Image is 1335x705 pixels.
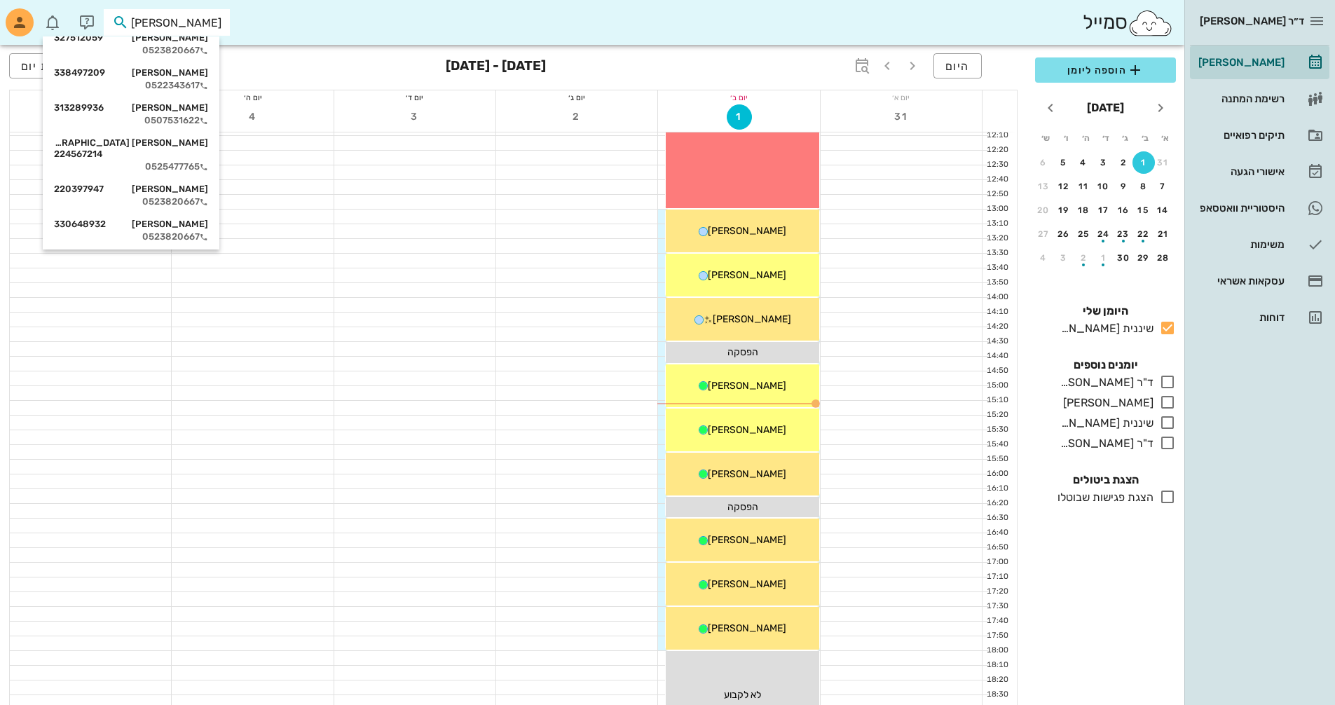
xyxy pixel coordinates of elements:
span: 313289936 [54,102,104,114]
div: היסטוריית וואטסאפ [1196,203,1285,214]
div: 17 [1093,205,1115,215]
a: דוחות [1190,301,1329,334]
button: 4 [240,104,266,130]
button: 27 [1032,223,1055,245]
span: 338497209 [54,67,105,78]
th: ב׳ [1136,126,1154,150]
button: 3 [402,104,427,130]
button: 5 [1053,151,1075,174]
th: א׳ [1156,126,1175,150]
button: 1 [727,104,752,130]
div: [PERSON_NAME] [1057,395,1153,411]
div: 12:40 [983,174,1011,186]
div: 27 [1032,229,1055,239]
div: [PERSON_NAME] [54,102,208,114]
div: 12:30 [983,159,1011,171]
button: 31 [1152,151,1175,174]
div: שיננית [PERSON_NAME] [1055,415,1153,432]
div: 13:20 [983,233,1011,245]
span: [PERSON_NAME] [708,380,786,392]
th: ג׳ [1116,126,1135,150]
button: היום [933,53,982,78]
div: 12:10 [983,130,1011,142]
div: יום ו׳ [10,90,171,104]
span: הפסקה [727,501,758,513]
th: ה׳ [1076,126,1095,150]
div: 1 [1132,158,1155,167]
div: 3 [1053,253,1075,263]
button: 26 [1053,223,1075,245]
span: תצוגת יום [21,60,76,73]
button: 11 [1072,175,1095,198]
button: 30 [1112,247,1135,269]
div: 14:40 [983,350,1011,362]
span: 2 [564,111,589,123]
button: 16 [1112,199,1135,221]
div: 16:00 [983,468,1011,480]
button: 14 [1152,199,1175,221]
div: 15:00 [983,380,1011,392]
a: [PERSON_NAME] [1190,46,1329,79]
div: 12:20 [983,144,1011,156]
div: 13:30 [983,247,1011,259]
div: 0523820667 [54,45,208,56]
span: 31 [889,111,914,123]
button: 24 [1093,223,1115,245]
div: 2 [1072,253,1095,263]
div: 12:50 [983,189,1011,200]
div: 5 [1053,158,1075,167]
div: 0507531622 [54,115,208,126]
div: יום ב׳ [658,90,819,104]
div: 19 [1053,205,1075,215]
div: 16:20 [983,498,1011,509]
div: יום ה׳ [172,90,333,104]
div: תיקים רפואיים [1196,130,1285,141]
div: 16:40 [983,527,1011,539]
span: 224567214 [54,149,102,160]
span: 330648932 [54,219,106,230]
span: לא לקבוע [724,689,761,701]
span: [PERSON_NAME] [708,424,786,436]
div: 17:10 [983,571,1011,583]
div: 21 [1152,229,1175,239]
div: 17:50 [983,630,1011,642]
h4: הצגת ביטולים [1035,472,1176,488]
button: 7 [1152,175,1175,198]
div: 0523820667 [54,231,208,242]
div: [PERSON_NAME] [54,219,208,230]
a: אישורי הגעה [1190,155,1329,189]
button: 4 [1072,151,1095,174]
a: רשימת המתנה [1190,82,1329,116]
div: 15 [1132,205,1155,215]
button: 8 [1132,175,1155,198]
div: 15:40 [983,439,1011,451]
div: 13:40 [983,262,1011,274]
div: 14:20 [983,321,1011,333]
h4: היומן שלי [1035,303,1176,320]
span: 3 [402,111,427,123]
button: 18 [1072,199,1095,221]
div: דוחות [1196,312,1285,323]
div: 16:10 [983,483,1011,495]
span: [PERSON_NAME] [713,313,791,325]
div: 3 [1093,158,1115,167]
div: 18 [1072,205,1095,215]
div: 15:20 [983,409,1011,421]
button: 12 [1053,175,1075,198]
div: 7 [1152,182,1175,191]
button: 2 [1072,247,1095,269]
div: 15:30 [983,424,1011,436]
div: עסקאות אשראי [1196,275,1285,287]
span: הפסקה [727,346,758,358]
span: הוספה ליומן [1046,62,1165,78]
button: 31 [889,104,914,130]
button: 29 [1132,247,1155,269]
button: 20 [1032,199,1055,221]
div: 14:30 [983,336,1011,348]
div: 11 [1072,182,1095,191]
div: 17:30 [983,601,1011,612]
div: 29 [1132,253,1155,263]
div: יום ג׳ [496,90,657,104]
div: 14:50 [983,365,1011,377]
button: 9 [1112,175,1135,198]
